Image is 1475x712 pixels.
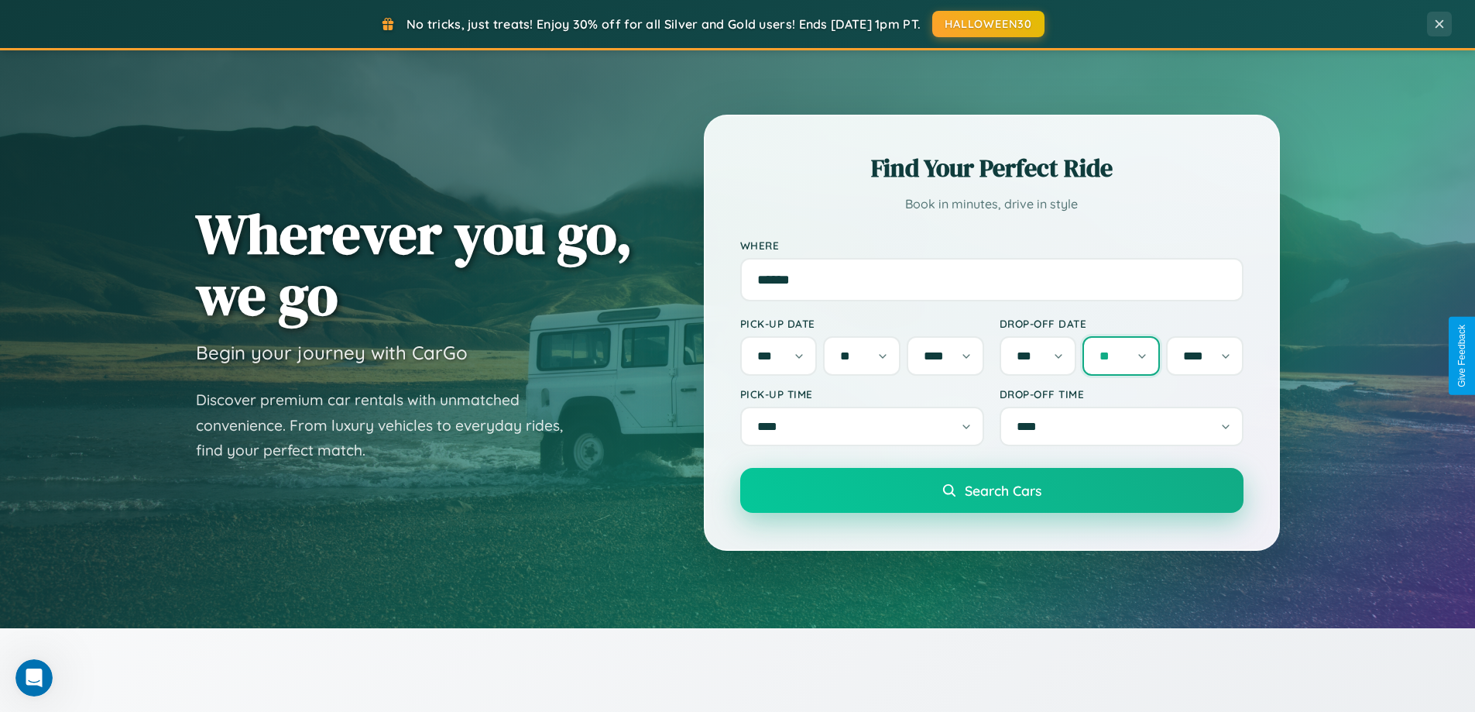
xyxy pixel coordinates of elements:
[1000,387,1243,401] label: Drop-off Time
[740,193,1243,215] p: Book in minutes, drive in style
[15,659,53,697] iframe: Intercom live chat
[406,16,921,32] span: No tricks, just treats! Enjoy 30% off for all Silver and Gold users! Ends [DATE] 1pm PT.
[196,341,468,364] h3: Begin your journey with CarGo
[740,468,1243,513] button: Search Cars
[740,239,1243,252] label: Where
[1456,325,1467,387] div: Give Feedback
[740,317,984,330] label: Pick-up Date
[1000,317,1243,330] label: Drop-off Date
[196,387,583,463] p: Discover premium car rentals with unmatched convenience. From luxury vehicles to everyday rides, ...
[740,387,984,401] label: Pick-up Time
[965,482,1041,499] span: Search Cars
[196,203,633,325] h1: Wherever you go, we go
[932,11,1045,37] button: HALLOWEEN30
[740,151,1243,185] h2: Find Your Perfect Ride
